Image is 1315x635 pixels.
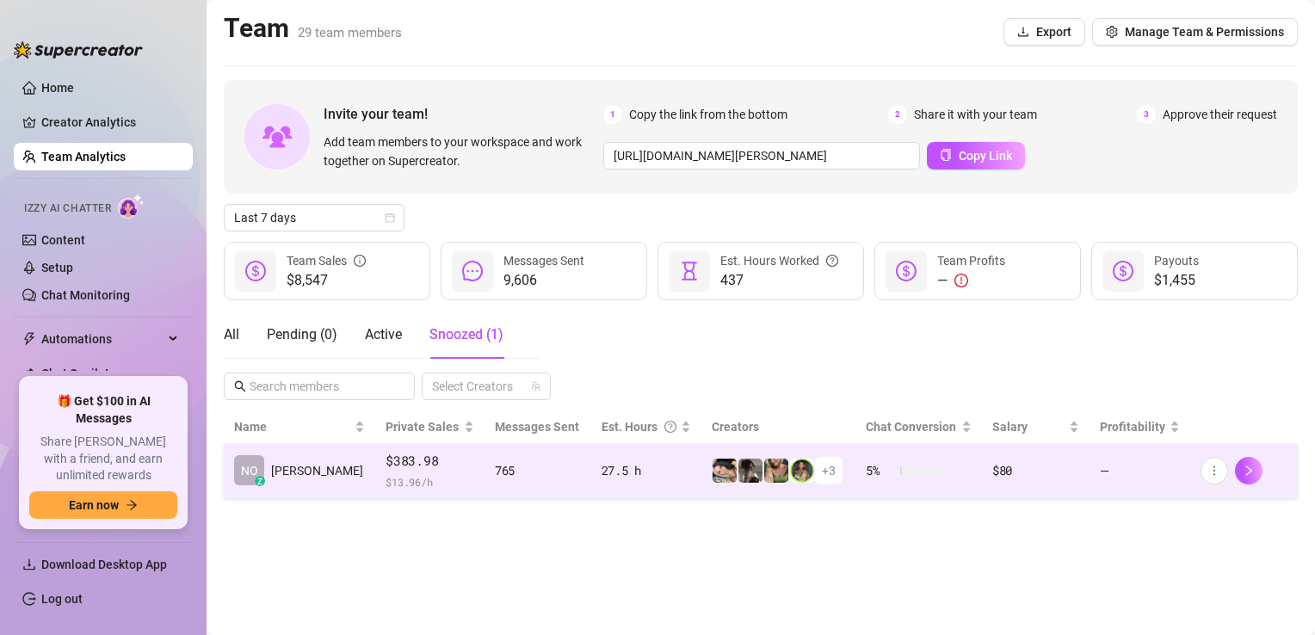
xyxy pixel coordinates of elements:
[959,149,1012,163] span: Copy Link
[914,105,1037,124] span: Share it with your team
[224,410,375,444] th: Name
[41,150,126,163] a: Team Analytics
[1106,26,1118,38] span: setting
[720,251,838,270] div: Est. Hours Worked
[1017,26,1029,38] span: download
[1243,465,1255,477] span: right
[602,417,678,436] div: Est. Hours
[41,360,164,387] span: Chat Copilot
[603,105,622,124] span: 1
[429,326,503,342] span: Snoozed ( 1 )
[298,25,402,40] span: 29 team members
[126,499,138,511] span: arrow-right
[822,461,836,480] span: + 3
[629,105,787,124] span: Copy the link from the bottom
[41,81,74,95] a: Home
[241,461,258,480] span: NO
[1154,254,1199,268] span: Payouts
[255,476,265,486] div: z
[1036,25,1071,39] span: Export
[41,558,167,571] span: Download Desktop App
[927,142,1025,170] button: Copy Link
[866,420,956,434] span: Chat Conversion
[245,261,266,281] span: dollar-circle
[1208,465,1220,477] span: more
[29,434,177,484] span: Share [PERSON_NAME] with a friend, and earn unlimited rewards
[954,274,968,287] span: exclamation-circle
[1092,18,1298,46] button: Manage Team & Permissions
[503,254,584,268] span: Messages Sent
[22,558,36,571] span: download
[1113,261,1133,281] span: dollar-circle
[41,288,130,302] a: Chat Monitoring
[1090,444,1191,498] td: —
[324,103,603,125] span: Invite your team!
[495,461,581,480] div: 765
[1100,420,1165,434] span: Profitability
[531,381,541,391] span: team
[324,133,596,170] span: Add team members to your workspace and work together on Supercreator.
[22,332,36,346] span: thunderbolt
[992,420,1028,434] span: Salary
[386,451,474,472] span: $383.98
[1125,25,1284,39] span: Manage Team & Permissions
[29,491,177,519] button: Earn nowarrow-right
[790,459,814,483] img: jadesummersss
[287,270,366,291] span: $8,547
[224,324,239,345] div: All
[41,592,83,606] a: Log out
[234,380,246,392] span: search
[41,108,179,136] a: Creator Analytics
[69,498,119,512] span: Earn now
[41,325,164,353] span: Automations
[713,459,737,483] img: Harley
[234,205,394,231] span: Last 7 days
[365,326,402,342] span: Active
[1003,18,1085,46] button: Export
[896,261,917,281] span: dollar-circle
[888,105,907,124] span: 2
[250,377,391,396] input: Search members
[287,251,366,270] div: Team Sales
[720,270,838,291] span: 437
[992,461,1079,480] div: $80
[354,251,366,270] span: info-circle
[1137,105,1156,124] span: 3
[937,270,1005,291] div: —
[937,254,1005,268] span: Team Profits
[22,367,34,379] img: Chat Copilot
[503,270,584,291] span: 9,606
[386,473,474,490] span: $ 13.96 /h
[386,420,459,434] span: Private Sales
[866,461,893,480] span: 5 %
[41,261,73,274] a: Setup
[224,12,402,45] h2: Team
[267,324,337,345] div: Pending ( 0 )
[14,41,143,59] img: logo-BBDzfeDw.svg
[1163,105,1277,124] span: Approve their request
[29,393,177,427] span: 🎁 Get $100 in AI Messages
[495,420,579,434] span: Messages Sent
[664,417,676,436] span: question-circle
[826,251,838,270] span: question-circle
[602,461,692,480] div: 27.5 h
[24,200,111,217] span: Izzy AI Chatter
[701,410,855,444] th: Creators
[41,233,85,247] a: Content
[1154,270,1199,291] span: $1,455
[738,459,762,483] img: daiisyjane
[764,459,788,483] img: dreamsofleana
[385,213,395,223] span: calendar
[940,149,952,161] span: copy
[118,194,145,219] img: AI Chatter
[679,261,700,281] span: hourglass
[271,461,363,480] span: [PERSON_NAME]
[234,417,351,436] span: Name
[462,261,483,281] span: message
